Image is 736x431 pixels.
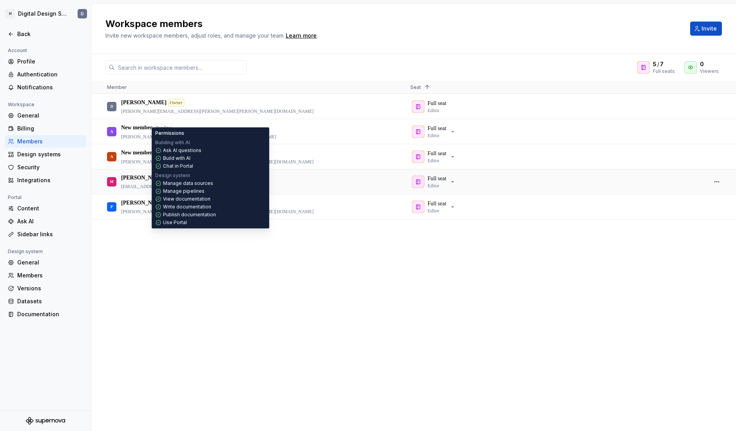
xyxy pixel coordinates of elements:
[107,84,127,90] span: Member
[702,25,717,33] span: Invite
[428,150,446,158] p: Full seat
[155,139,190,146] p: Building with AI
[428,208,439,214] p: Editor
[5,247,46,256] div: Design system
[163,155,190,161] p: Build with AI
[5,295,86,308] a: Datasets
[154,123,173,132] div: Pending
[428,158,439,164] p: Editor
[121,108,314,114] p: [PERSON_NAME][EMAIL_ADDRESS][PERSON_NAME][PERSON_NAME][DOMAIN_NAME]
[286,32,317,40] a: Learn more
[105,32,285,39] span: Invite new workspace members, adjust roles, and manage your team.
[163,163,193,169] p: Chat in Portal
[410,199,459,215] button: Full seatEditor
[17,205,83,212] div: Content
[163,188,205,194] p: Manage pipelines
[660,60,663,68] span: 7
[285,33,318,39] span: .
[17,259,83,266] div: General
[121,159,314,165] p: [PERSON_NAME][EMAIL_ADDRESS][PERSON_NAME][PERSON_NAME][DOMAIN_NAME]
[110,99,113,114] div: D
[428,175,446,183] p: Full seat
[5,161,86,174] a: Security
[17,112,83,120] div: General
[17,217,83,225] div: Ask AI
[5,193,25,202] div: Portal
[410,124,459,139] button: Full seatEditor
[5,55,86,68] a: Profile
[121,183,201,190] p: [EMAIL_ADDRESS][DOMAIN_NAME]
[155,130,184,136] p: Permissions
[428,132,439,139] p: Editor
[110,124,113,139] div: A
[17,310,83,318] div: Documentation
[5,9,15,18] div: H
[163,204,211,210] p: Write documentation
[5,256,86,269] a: General
[17,297,83,305] div: Datasets
[5,228,86,241] a: Sidebar links
[700,60,704,68] span: 0
[163,219,187,226] p: Use Portal
[653,60,656,68] span: 5
[5,148,86,161] a: Design systems
[163,212,216,218] p: Publish documentation
[653,68,675,74] div: Full seats
[5,81,86,94] a: Notifications
[121,149,152,157] p: New member
[428,200,446,208] p: Full seat
[121,199,167,207] p: [PERSON_NAME]
[5,46,30,55] div: Account
[2,5,89,22] button: HDigital Design SystemD
[121,208,314,215] p: [PERSON_NAME][EMAIL_ADDRESS][PERSON_NAME][PERSON_NAME][DOMAIN_NAME]
[17,284,83,292] div: Versions
[5,202,86,215] a: Content
[121,174,167,182] p: [PERSON_NAME]
[163,147,201,154] p: Ask AI questions
[17,138,83,145] div: Members
[5,174,86,187] a: Integrations
[18,10,68,18] div: Digital Design System
[428,125,446,132] p: Full seat
[5,135,86,148] a: Members
[410,174,459,190] button: Full seatEditor
[26,417,65,425] svg: Supernova Logo
[5,308,86,321] a: Documentation
[155,172,190,179] p: Design system
[163,196,210,202] p: View documentation
[17,272,83,279] div: Members
[5,100,38,109] div: Workspace
[17,83,83,91] div: Notifications
[5,109,86,122] a: General
[5,122,86,135] a: Billing
[17,163,83,171] div: Security
[17,71,83,78] div: Authentication
[410,84,421,90] span: Seat
[5,28,86,40] a: Back
[121,134,276,140] p: [PERSON_NAME][EMAIL_ADDRESS][PERSON_NAME][DOMAIN_NAME]
[121,124,152,132] p: New member
[105,18,681,30] h2: Workspace members
[121,99,167,107] p: [PERSON_NAME]
[163,180,213,187] p: Manage data sources
[81,11,84,17] div: D
[17,230,83,238] div: Sidebar links
[168,99,184,107] div: Owner
[700,68,719,74] div: Viewers
[115,60,247,74] input: Search in workspace members...
[17,30,83,38] div: Back
[410,149,459,165] button: Full seatEditor
[653,60,675,68] div: /
[5,215,86,228] a: Ask AI
[690,22,722,36] button: Invite
[110,149,113,164] div: A
[5,282,86,295] a: Versions
[5,269,86,282] a: Members
[110,174,113,189] div: M
[111,199,113,214] div: P
[17,176,83,184] div: Integrations
[428,183,439,189] p: Editor
[17,150,83,158] div: Design systems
